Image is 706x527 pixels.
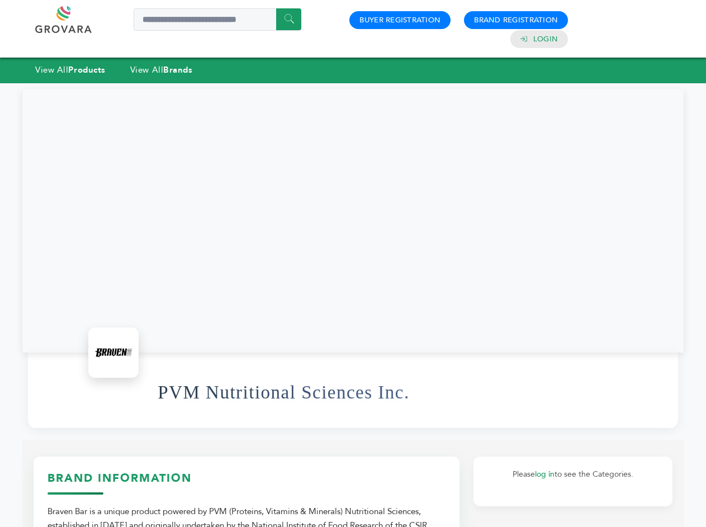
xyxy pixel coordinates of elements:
[91,330,136,375] img: PVM Nutritional Sciences Inc. Logo
[158,365,409,420] h1: PVM Nutritional Sciences Inc.
[533,34,558,44] a: Login
[134,8,301,31] input: Search a product or brand...
[535,469,555,479] a: log in
[474,15,558,25] a: Brand Registration
[68,64,105,75] strong: Products
[35,64,106,75] a: View AllProducts
[359,15,440,25] a: Buyer Registration
[130,64,193,75] a: View AllBrands
[485,468,661,481] p: Please to see the Categories.
[163,64,192,75] strong: Brands
[48,471,446,495] h3: Brand Information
